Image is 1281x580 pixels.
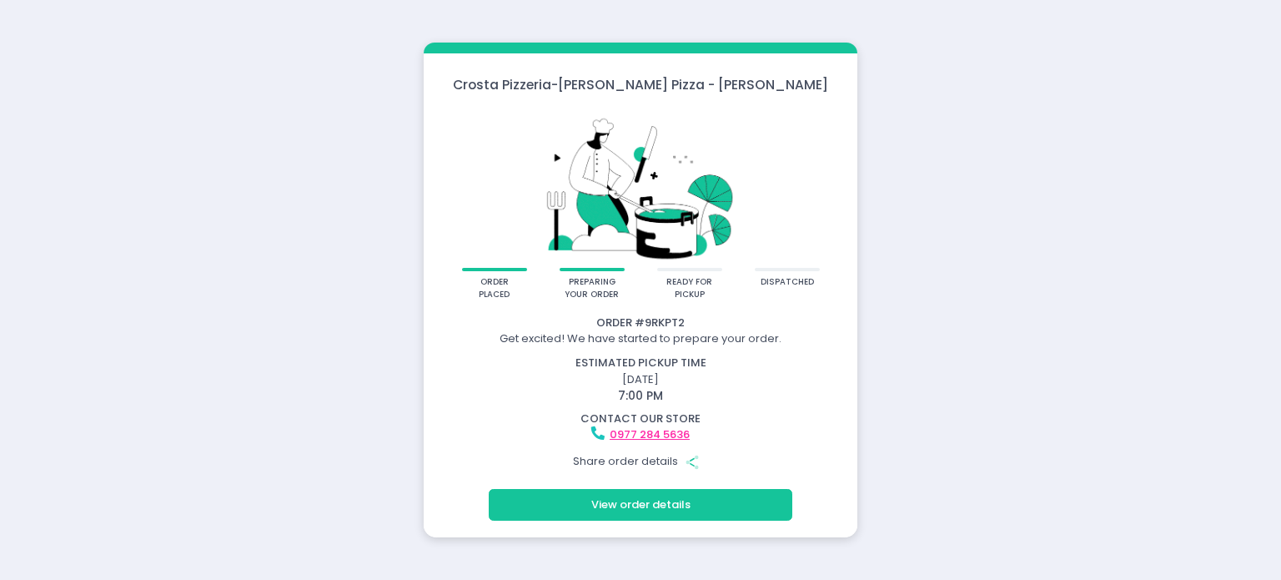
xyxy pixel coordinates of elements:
[489,489,792,521] button: View order details
[416,355,866,405] div: [DATE]
[426,315,855,331] div: Order # 9RKPT2
[426,355,855,371] div: estimated pickup time
[761,276,814,289] div: dispatched
[426,446,855,477] div: Share order details
[565,276,619,300] div: preparing your order
[610,426,690,442] a: 0977 284 5636
[445,105,836,268] img: talkie
[662,276,716,300] div: ready for pickup
[467,276,521,300] div: order placed
[424,75,857,94] div: Crosta Pizzeria - [PERSON_NAME] Pizza - [PERSON_NAME]
[426,330,855,347] div: Get excited! We have started to prepare your order.
[618,387,663,404] span: 7:00 PM
[426,411,855,427] div: contact our store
